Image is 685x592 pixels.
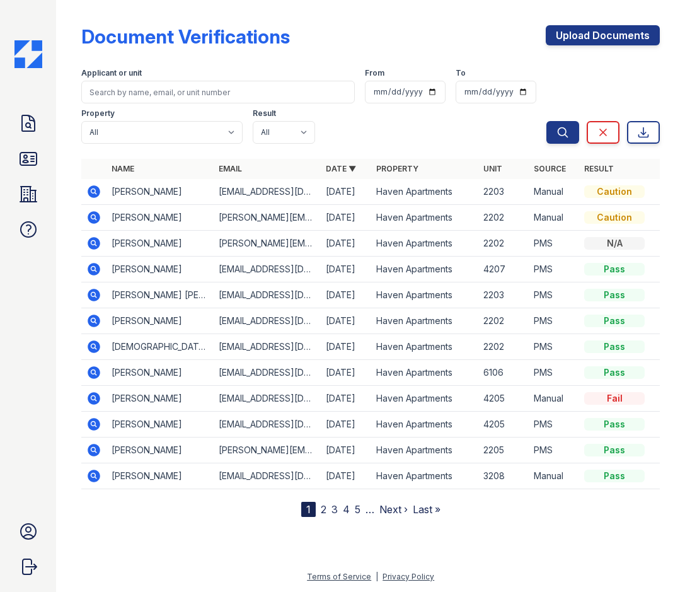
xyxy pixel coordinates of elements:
[529,205,579,231] td: Manual
[371,231,478,257] td: Haven Apartments
[106,334,214,360] td: [DEMOGRAPHIC_DATA][PERSON_NAME]
[529,463,579,489] td: Manual
[478,463,529,489] td: 3208
[307,572,371,581] a: Terms of Service
[371,412,478,438] td: Haven Apartments
[529,334,579,360] td: PMS
[81,81,355,103] input: Search by name, email, or unit number
[584,263,645,276] div: Pass
[214,205,321,231] td: [PERSON_NAME][EMAIL_ADDRESS][DOMAIN_NAME]
[584,366,645,379] div: Pass
[106,231,214,257] td: [PERSON_NAME]
[371,282,478,308] td: Haven Apartments
[321,257,371,282] td: [DATE]
[478,179,529,205] td: 2203
[584,164,614,173] a: Result
[371,179,478,205] td: Haven Apartments
[371,257,478,282] td: Haven Apartments
[321,334,371,360] td: [DATE]
[478,334,529,360] td: 2202
[321,438,371,463] td: [DATE]
[584,340,645,353] div: Pass
[321,205,371,231] td: [DATE]
[214,334,321,360] td: [EMAIL_ADDRESS][DOMAIN_NAME]
[106,257,214,282] td: [PERSON_NAME]
[106,205,214,231] td: [PERSON_NAME]
[478,412,529,438] td: 4205
[326,164,356,173] a: Date ▼
[106,360,214,386] td: [PERSON_NAME]
[366,502,374,517] span: …
[321,308,371,334] td: [DATE]
[478,360,529,386] td: 6106
[321,386,371,412] td: [DATE]
[483,164,502,173] a: Unit
[214,257,321,282] td: [EMAIL_ADDRESS][DOMAIN_NAME]
[413,503,440,516] a: Last »
[106,179,214,205] td: [PERSON_NAME]
[81,68,142,78] label: Applicant or unit
[219,164,242,173] a: Email
[321,360,371,386] td: [DATE]
[106,282,214,308] td: [PERSON_NAME] [PERSON_NAME]
[321,282,371,308] td: [DATE]
[343,503,350,516] a: 4
[478,257,529,282] td: 4207
[478,438,529,463] td: 2205
[331,503,338,516] a: 3
[529,257,579,282] td: PMS
[214,412,321,438] td: [EMAIL_ADDRESS][DOMAIN_NAME]
[379,503,408,516] a: Next ›
[214,308,321,334] td: [EMAIL_ADDRESS][DOMAIN_NAME]
[81,108,115,119] label: Property
[14,40,42,68] img: CE_Icon_Blue-c292c112584629df590d857e76928e9f676e5b41ef8f769ba2f05ee15b207248.png
[321,503,326,516] a: 2
[376,164,418,173] a: Property
[214,179,321,205] td: [EMAIL_ADDRESS][DOMAIN_NAME]
[365,68,384,78] label: From
[321,179,371,205] td: [DATE]
[371,205,478,231] td: Haven Apartments
[478,282,529,308] td: 2203
[112,164,134,173] a: Name
[529,412,579,438] td: PMS
[478,205,529,231] td: 2202
[383,572,434,581] a: Privacy Policy
[81,25,290,48] div: Document Verifications
[376,572,378,581] div: |
[584,470,645,482] div: Pass
[321,412,371,438] td: [DATE]
[371,438,478,463] td: Haven Apartments
[253,108,276,119] label: Result
[371,386,478,412] td: Haven Apartments
[584,237,645,250] div: N/A
[529,179,579,205] td: Manual
[214,438,321,463] td: [PERSON_NAME][EMAIL_ADDRESS][PERSON_NAME][DOMAIN_NAME]
[106,386,214,412] td: [PERSON_NAME]
[529,282,579,308] td: PMS
[355,503,360,516] a: 5
[214,282,321,308] td: [EMAIL_ADDRESS][DOMAIN_NAME]
[106,438,214,463] td: [PERSON_NAME]
[529,231,579,257] td: PMS
[106,308,214,334] td: [PERSON_NAME]
[478,231,529,257] td: 2202
[371,360,478,386] td: Haven Apartments
[529,360,579,386] td: PMS
[478,386,529,412] td: 4205
[214,231,321,257] td: [PERSON_NAME][EMAIL_ADDRESS][DOMAIN_NAME]
[214,386,321,412] td: [EMAIL_ADDRESS][DOMAIN_NAME]
[214,360,321,386] td: [EMAIL_ADDRESS][DOMAIN_NAME]
[456,68,466,78] label: To
[321,231,371,257] td: [DATE]
[534,164,566,173] a: Source
[529,308,579,334] td: PMS
[106,412,214,438] td: [PERSON_NAME]
[584,289,645,301] div: Pass
[584,392,645,405] div: Fail
[301,502,316,517] div: 1
[371,463,478,489] td: Haven Apartments
[584,315,645,327] div: Pass
[371,308,478,334] td: Haven Apartments
[321,463,371,489] td: [DATE]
